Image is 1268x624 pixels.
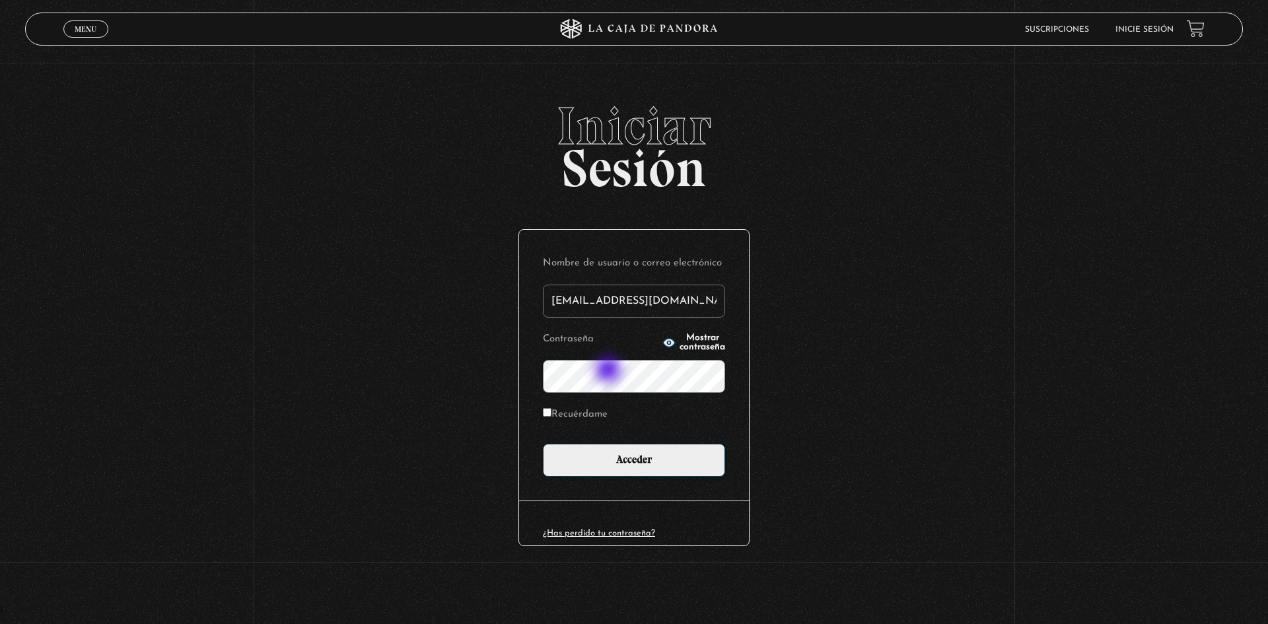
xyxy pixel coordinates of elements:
h2: Sesión [25,100,1242,184]
a: ¿Has perdido tu contraseña? [543,529,655,537]
span: Mostrar contraseña [680,333,725,352]
button: Mostrar contraseña [662,333,725,352]
label: Recuérdame [543,405,608,425]
input: Recuérdame [543,408,551,417]
input: Acceder [543,444,725,477]
span: Iniciar [25,100,1242,153]
a: Inicie sesión [1115,26,1174,34]
label: Nombre de usuario o correo electrónico [543,254,725,274]
a: View your shopping cart [1187,20,1205,38]
a: Suscripciones [1025,26,1089,34]
span: Menu [75,25,96,33]
label: Contraseña [543,329,658,350]
span: Cerrar [71,36,102,46]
